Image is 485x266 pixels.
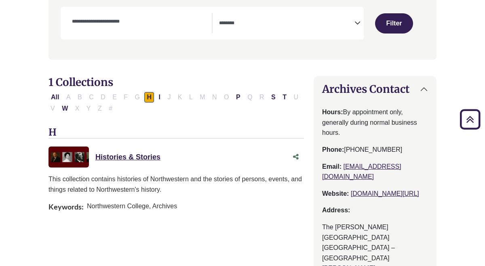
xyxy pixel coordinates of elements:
input: Collection Title/Keyword [67,17,212,26]
a: [EMAIL_ADDRESS][DOMAIN_NAME] [322,163,401,180]
button: Filter Results H [144,92,154,103]
button: Filter Results S [269,92,278,103]
button: Share this Asset [288,149,304,165]
div: Alpha-list to filter by first letter of database name [48,94,302,111]
textarea: Search [219,21,354,27]
p: By appointment only, generally during normal business hours. [322,107,428,138]
a: Back to Top [457,114,483,125]
strong: Hours: [322,109,343,115]
button: All [48,92,61,103]
span: Northwestern College, Archives [87,201,177,213]
strong: Website: [322,190,349,197]
button: Filter Results P [234,92,243,103]
p: [PHONE_NUMBER] [322,145,428,155]
span: 1 Collections [48,75,113,89]
strong: Email: [322,163,342,170]
h3: H [48,127,304,139]
button: Filter Results T [280,92,289,103]
button: Filter Results W [59,103,70,114]
button: Submit for Search Results [375,13,413,34]
p: This collection contains histories of Northwestern and the stories of persons, events, and things... [48,174,304,195]
strong: Address: [322,207,350,214]
button: Archives Contact [314,76,436,102]
a: Histories & Stories [95,153,160,161]
a: [DOMAIN_NAME][URL] [351,190,419,197]
span: Keywords: [48,201,84,213]
strong: Phone: [322,146,344,153]
button: Filter Results I [156,92,162,103]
